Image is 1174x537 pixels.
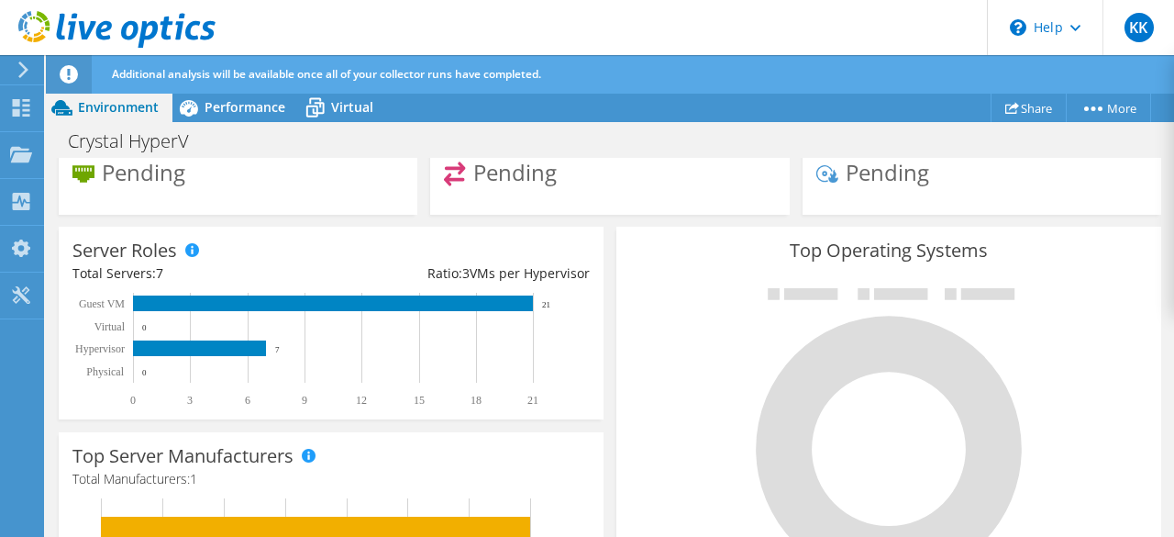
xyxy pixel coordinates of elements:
span: Pending [846,156,929,186]
text: 7 [275,345,280,354]
span: KK [1124,13,1154,42]
a: Share [991,94,1067,122]
h1: Crystal HyperV [60,131,217,151]
text: Virtual [94,320,126,333]
text: 0 [130,394,136,407]
text: 21 [542,300,550,309]
text: 12 [356,394,367,407]
h3: Server Roles [72,241,177,261]
svg: \n [1010,19,1026,36]
text: 9 [302,394,307,407]
h3: Top Server Manufacturers [72,446,293,466]
span: Pending [102,156,185,186]
text: 0 [142,323,147,332]
text: Guest VM [79,297,125,310]
div: Ratio: VMs per Hypervisor [331,263,590,284]
h3: Top Operating Systems [630,241,1147,261]
span: 7 [156,264,163,282]
text: Hypervisor [75,342,125,355]
div: Total Servers: [72,263,331,284]
text: 0 [142,368,147,377]
a: More [1066,94,1151,122]
text: Physical [86,365,124,378]
text: 3 [187,394,193,407]
span: 1 [190,470,197,487]
span: Additional analysis will be available once all of your collector runs have completed. [112,66,541,82]
text: 21 [527,394,538,407]
text: 6 [245,394,250,407]
text: 18 [471,394,482,407]
h4: Total Manufacturers: [72,469,590,489]
span: Environment [78,98,159,116]
text: 15 [414,394,425,407]
span: Virtual [331,98,373,116]
span: Performance [205,98,285,116]
span: Pending [473,156,557,186]
span: 3 [462,264,470,282]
